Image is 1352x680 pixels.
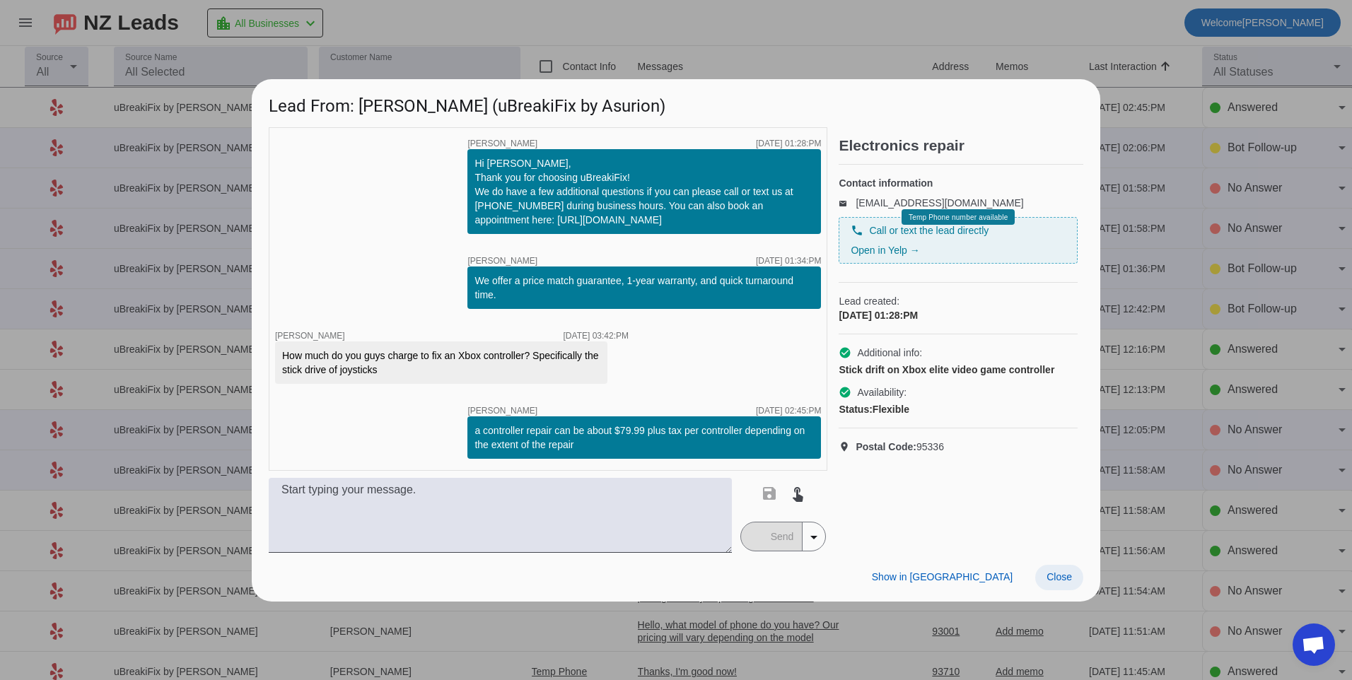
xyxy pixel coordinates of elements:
a: Open in Yelp → [851,245,919,256]
div: a controller repair can be about $79.99 plus tax per controller depending on the extent of the re... [474,423,814,452]
span: Lead created: [839,294,1078,308]
span: [PERSON_NAME] [467,406,537,415]
span: [PERSON_NAME] [467,139,537,148]
div: Hi [PERSON_NAME], Thank you for choosing uBreakiFix! We do have a few additional questions if you... [474,156,814,227]
span: [PERSON_NAME] [275,331,345,341]
div: We offer a price match guarantee, 1-year warranty, and quick turnaround time.​ [474,274,814,302]
mat-icon: arrow_drop_down [805,529,822,546]
span: Temp Phone number available [909,213,1008,221]
strong: Postal Code: [856,441,916,452]
div: [DATE] 03:42:PM [564,332,629,340]
button: Show in [GEOGRAPHIC_DATA] [861,565,1024,590]
div: [DATE] 02:45:PM [756,406,821,415]
span: Additional info: [857,346,922,360]
span: Show in [GEOGRAPHIC_DATA] [872,571,1013,582]
mat-icon: touch_app [789,485,806,502]
mat-icon: phone [851,224,863,237]
div: Stick drift on Xbox elite video game controller [839,363,1078,377]
mat-icon: check_circle [839,346,851,359]
mat-icon: location_on [839,441,856,452]
strong: Status: [839,404,872,415]
button: Close [1035,565,1083,590]
span: Call or text the lead directly [869,223,989,238]
h2: Electronics repair [839,139,1083,153]
mat-icon: check_circle [839,386,851,399]
h1: Lead From: [PERSON_NAME] (uBreakiFix by Asurion) [252,79,1100,127]
div: Open chat [1293,623,1335,666]
div: [DATE] 01:28:PM [756,139,821,148]
span: Availability: [857,385,907,399]
div: How much do you guys charge to fix an Xbox controller? Specifically the stick drive of joysticks [282,348,600,377]
div: Flexible [839,402,1078,416]
div: [DATE] 01:34:PM [756,257,821,265]
span: [PERSON_NAME] [467,257,537,265]
span: Close [1047,571,1072,582]
h4: Contact information [839,176,1078,190]
a: [EMAIL_ADDRESS][DOMAIN_NAME] [856,197,1023,209]
mat-icon: email [839,199,856,206]
div: [DATE] 01:28:PM [839,308,1078,322]
span: 95336 [856,440,944,454]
